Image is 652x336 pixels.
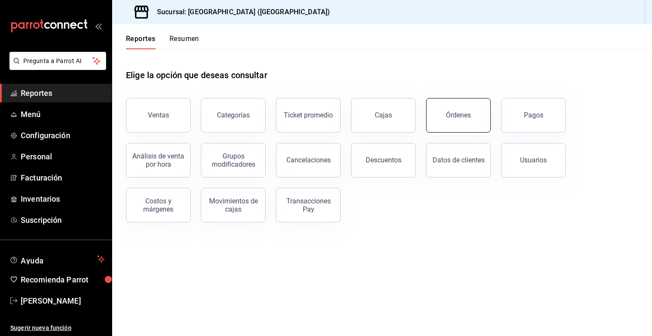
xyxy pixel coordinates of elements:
[433,156,485,164] div: Datos de clientes
[276,188,341,222] button: Transacciones Pay
[351,143,416,178] button: Descuentos
[217,111,250,119] div: Categorías
[21,87,105,99] span: Reportes
[282,197,335,213] div: Transacciones Pay
[276,98,341,133] button: Ticket promedio
[10,323,105,333] span: Sugerir nueva función
[201,188,266,222] button: Movimientos de cajas
[132,197,185,213] div: Costos y márgenes
[126,98,191,133] button: Ventas
[21,108,105,120] span: Menú
[21,254,94,264] span: Ayuda
[276,143,341,178] button: Cancelaciones
[6,63,106,72] a: Pregunta a Parrot AI
[126,35,156,49] button: Reportes
[426,98,491,133] button: Órdenes
[207,197,260,213] div: Movimientos de cajas
[21,172,105,184] span: Facturación
[23,57,93,66] span: Pregunta a Parrot AI
[148,111,169,119] div: Ventas
[446,111,471,119] div: Órdenes
[524,111,543,119] div: Pagos
[150,7,330,17] h3: Sucursal: [GEOGRAPHIC_DATA] ([GEOGRAPHIC_DATA])
[286,156,331,164] div: Cancelaciones
[126,188,191,222] button: Costos y márgenes
[201,143,266,178] button: Grupos modificadores
[9,52,106,70] button: Pregunta a Parrot AI
[21,193,105,205] span: Inventarios
[351,98,416,133] button: Cajas
[126,143,191,178] button: Análisis de venta por hora
[520,156,547,164] div: Usuarios
[375,111,392,119] div: Cajas
[126,35,199,49] div: navigation tabs
[426,143,491,178] button: Datos de clientes
[21,130,105,141] span: Configuración
[366,156,401,164] div: Descuentos
[126,69,267,82] h1: Elige la opción que deseas consultar
[95,22,102,29] button: open_drawer_menu
[284,111,333,119] div: Ticket promedio
[132,152,185,168] div: Análisis de venta por hora
[501,143,566,178] button: Usuarios
[169,35,199,49] button: Resumen
[21,214,105,226] span: Suscripción
[21,274,105,285] span: Recomienda Parrot
[207,152,260,168] div: Grupos modificadores
[21,295,105,307] span: [PERSON_NAME]
[201,98,266,133] button: Categorías
[501,98,566,133] button: Pagos
[21,151,105,162] span: Personal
